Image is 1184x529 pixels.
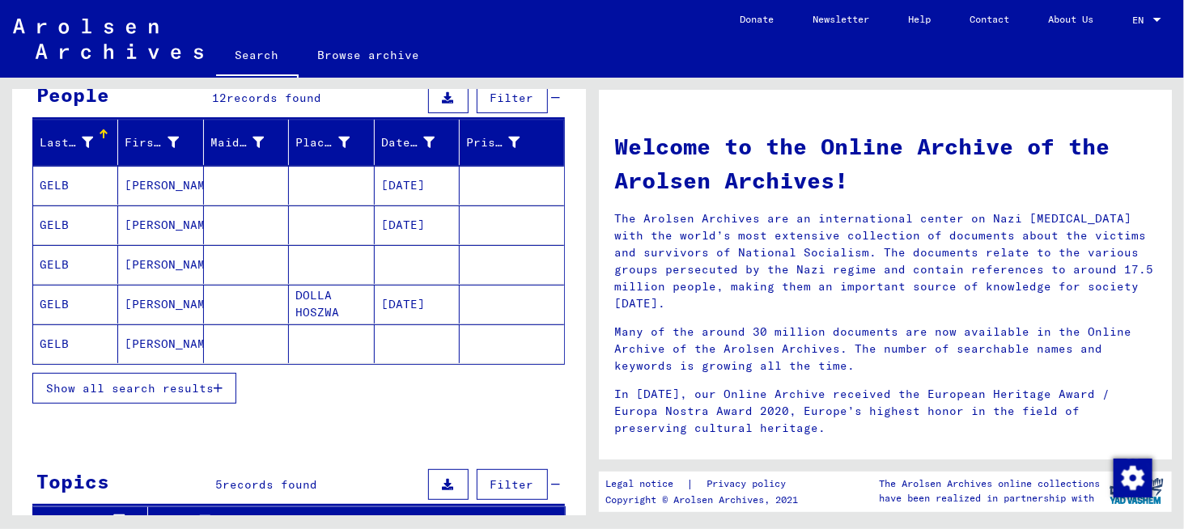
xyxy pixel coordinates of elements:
[299,36,439,74] a: Browse archive
[1106,471,1167,511] img: yv_logo.png
[381,134,435,151] div: Date of Birth
[212,91,227,105] span: 12
[694,476,806,493] a: Privacy policy
[210,134,264,151] div: Maiden Name
[606,493,806,507] p: Copyright © Arolsen Archives, 2021
[40,512,127,529] div: Signature
[289,285,374,324] mat-cell: DOLLA HOSZWA
[460,120,563,165] mat-header-cell: Prisoner #
[466,129,544,155] div: Prisoner #
[295,134,349,151] div: Place of Birth
[490,91,534,105] span: Filter
[125,134,178,151] div: First Name
[295,129,373,155] div: Place of Birth
[36,467,109,496] div: Topics
[289,120,374,165] mat-header-cell: Place of Birth
[216,36,299,78] a: Search
[33,245,118,284] mat-cell: GELB
[46,381,214,396] span: Show all search results
[33,285,118,324] mat-cell: GELB
[118,120,203,165] mat-header-cell: First Name
[490,477,534,492] span: Filter
[227,91,321,105] span: records found
[204,120,289,165] mat-header-cell: Maiden Name
[40,134,93,151] div: Last Name
[381,129,459,155] div: Date of Birth
[32,373,236,404] button: Show all search results
[1132,15,1150,26] span: EN
[118,324,203,363] mat-cell: [PERSON_NAME]
[210,129,288,155] div: Maiden Name
[466,134,520,151] div: Prisoner #
[36,80,109,109] div: People
[118,205,203,244] mat-cell: [PERSON_NAME]
[13,19,203,59] img: Arolsen_neg.svg
[606,476,806,493] div: |
[375,120,460,165] mat-header-cell: Date of Birth
[477,469,548,500] button: Filter
[125,129,202,155] div: First Name
[879,476,1100,491] p: The Arolsen Archives online collections
[33,166,118,205] mat-cell: GELB
[375,166,460,205] mat-cell: [DATE]
[40,129,117,155] div: Last Name
[606,476,687,493] a: Legal notice
[879,491,1100,506] p: have been realized in partnership with
[33,205,118,244] mat-cell: GELB
[215,477,223,492] span: 5
[615,386,1156,437] p: In [DATE], our Online Archive received the European Heritage Award / Europa Nostra Award 2020, Eu...
[615,324,1156,375] p: Many of the around 30 million documents are now available in the Online Archive of the Arolsen Ar...
[477,83,548,113] button: Filter
[118,285,203,324] mat-cell: [PERSON_NAME]
[118,166,203,205] mat-cell: [PERSON_NAME]
[375,285,460,324] mat-cell: [DATE]
[33,120,118,165] mat-header-cell: Last Name
[223,477,317,492] span: records found
[33,324,118,363] mat-cell: GELB
[1114,459,1152,497] img: Change consent
[375,205,460,244] mat-cell: [DATE]
[615,129,1156,197] h1: Welcome to the Online Archive of the Arolsen Archives!
[615,210,1156,312] p: The Arolsen Archives are an international center on Nazi [MEDICAL_DATA] with the world’s most ext...
[118,245,203,284] mat-cell: [PERSON_NAME]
